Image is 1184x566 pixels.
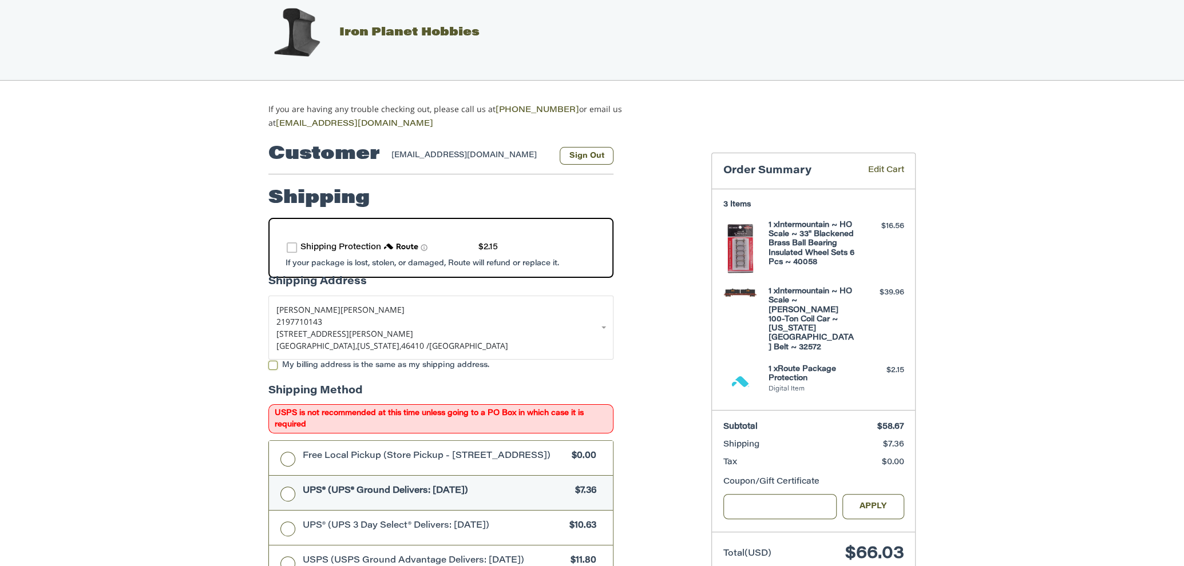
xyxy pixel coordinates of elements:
[723,494,837,520] input: Gift Certificate or Coupon Code
[842,494,904,520] button: Apply
[564,520,596,533] span: $10.63
[421,244,427,251] span: Learn more
[303,520,564,533] span: UPS® (UPS 3 Day Select® Delivers: [DATE])
[769,385,856,394] li: Digital Item
[723,423,758,431] span: Subtotal
[723,549,771,558] span: Total (USD)
[339,27,480,38] span: Iron Planet Hobbies
[268,4,325,61] img: Iron Planet Hobbies
[429,340,508,351] span: [GEOGRAPHIC_DATA]
[769,365,856,384] h4: 1 x Route Package Protection
[769,287,856,352] h4: 1 x Intermountain ~ HO Scale ~ [PERSON_NAME] 100-Ton Coil Car ~ [US_STATE][GEOGRAPHIC_DATA] Belt ...
[859,287,904,298] div: $39.96
[276,120,433,128] a: [EMAIL_ADDRESS][DOMAIN_NAME]
[723,165,852,178] h3: Order Summary
[287,236,595,260] div: route shipping protection selector element
[569,485,596,498] span: $7.36
[268,187,370,210] h2: Shipping
[496,106,579,114] a: [PHONE_NUMBER]
[877,423,904,431] span: $58.67
[256,27,480,38] a: Iron Planet Hobbies
[723,459,737,467] span: Tax
[882,459,904,467] span: $0.00
[566,450,596,463] span: $0.00
[723,200,904,209] h3: 3 Items
[391,150,549,165] div: [EMAIL_ADDRESS][DOMAIN_NAME]
[723,441,759,449] span: Shipping
[268,143,380,166] h2: Customer
[303,450,567,463] span: Free Local Pickup (Store Pickup - [STREET_ADDRESS])
[859,221,904,232] div: $16.56
[268,404,613,433] span: USPS is not recommended at this time unless going to a PO Box in which case it is required
[845,545,904,563] span: $66.03
[303,485,570,498] span: UPS® (UPS® Ground Delivers: [DATE])
[723,476,904,488] div: Coupon/Gift Certificate
[268,361,613,370] label: My billing address is the same as my shipping address.
[268,274,367,296] legend: Shipping Address
[276,304,340,315] span: [PERSON_NAME]
[300,244,381,252] span: Shipping Protection
[268,103,658,130] p: If you are having any trouble checking out, please call us at or email us at
[357,340,401,351] span: [US_STATE],
[268,384,363,405] legend: Shipping Method
[276,328,413,339] span: [STREET_ADDRESS][PERSON_NAME]
[340,304,405,315] span: [PERSON_NAME]
[769,221,856,267] h4: 1 x Intermountain ~ HO Scale ~ 33" Blackened Brass Ball Bearing Insulated Wheel Sets 6 Pcs ~ 40058
[859,365,904,376] div: $2.15
[478,242,498,254] div: $2.15
[852,165,904,178] a: Edit Cart
[560,147,613,165] button: Sign Out
[401,340,429,351] span: 46410 /
[268,296,613,360] a: Enter or select a different address
[276,340,357,351] span: [GEOGRAPHIC_DATA],
[286,260,559,267] span: If your package is lost, stolen, or damaged, Route will refund or replace it.
[883,441,904,449] span: $7.36
[276,316,322,327] span: 2197710143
